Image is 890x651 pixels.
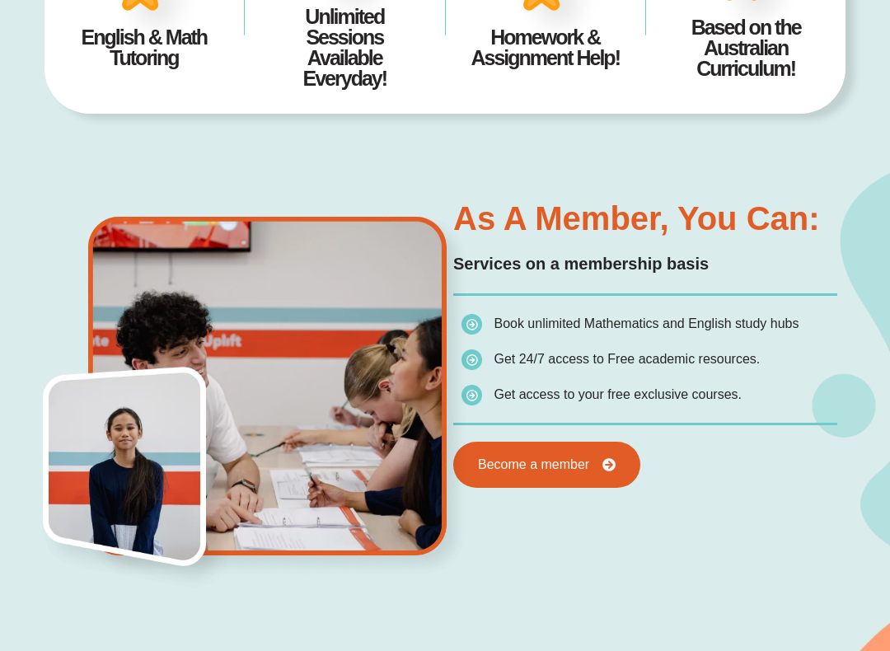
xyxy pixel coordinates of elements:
[453,251,837,277] p: Services on a membership basis
[494,352,760,366] span: Get 24/7 access to Free academic resources.
[478,458,589,471] span: Become a member
[453,442,640,488] a: Become a member
[671,17,822,79] h4: Based on the Australian Curriculum!
[808,572,890,651] iframe: Chat Widget
[494,387,742,401] span: Get access to your free exclusive courses.
[453,202,837,235] h3: As a member, you can:
[461,385,482,405] img: icon-list.png
[461,349,482,370] img: icon-list.png
[68,27,219,68] h4: English & Math Tutoring
[269,7,420,89] h4: Unlimited Sessions Available Everyday!
[494,316,799,330] span: Book unlimited Mathematics and English study hubs
[461,314,482,335] img: icon-list.png
[470,27,621,68] h4: Homework & Assignment Help!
